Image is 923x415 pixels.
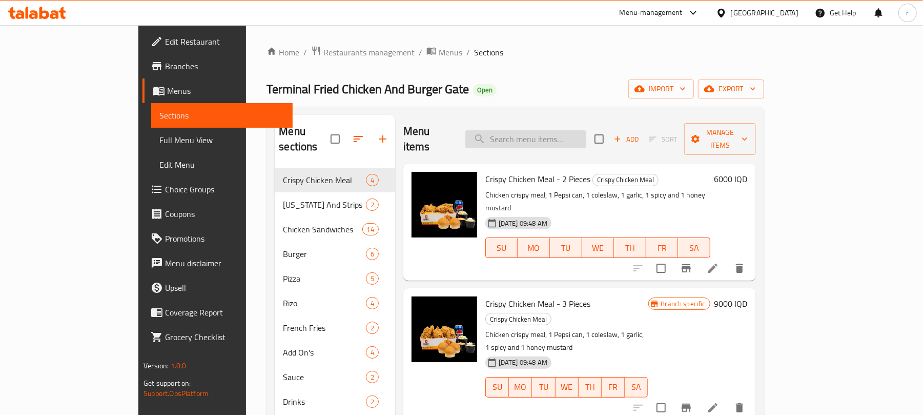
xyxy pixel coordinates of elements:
[366,322,379,334] div: items
[346,127,371,151] span: Sort sections
[142,54,293,78] a: Branches
[474,46,503,58] span: Sections
[142,29,293,54] a: Edit Restaurant
[143,387,209,400] a: Support.OpsPlatform
[513,380,528,394] span: MO
[412,297,477,362] img: Crispy Chicken Meal - 3 Pieces
[586,241,610,255] span: WE
[266,77,469,101] span: Terminal Fried Chicken And Burger Gate
[727,256,752,281] button: delete
[485,377,509,398] button: SU
[165,183,284,195] span: Choice Groups
[536,380,551,394] span: TU
[142,226,293,251] a: Promotions
[275,192,395,217] div: [US_STATE] And Strips2
[275,242,395,266] div: Burger6
[682,241,706,255] span: SA
[629,380,644,394] span: SA
[698,80,764,98] button: export
[275,340,395,365] div: Add On's4
[485,296,590,311] span: Crispy Chicken Meal - 3 Pieces
[646,238,679,258] button: FR
[366,396,379,408] div: items
[731,7,798,18] div: [GEOGRAPHIC_DATA]
[142,325,293,349] a: Grocery Checklist
[692,126,747,152] span: Manage items
[266,46,764,59] nav: breadcrumb
[371,127,395,151] button: Add section
[657,299,710,309] span: Branch specific
[678,238,710,258] button: SA
[279,124,331,154] h2: Menu sections
[165,60,284,72] span: Branches
[714,172,748,186] h6: 6000 IQD
[275,389,395,414] div: Drinks2
[159,159,284,171] span: Edit Menu
[366,175,378,185] span: 4
[323,46,415,58] span: Restaurants management
[142,177,293,202] a: Choice Groups
[592,174,659,186] div: Crispy Chicken Meal
[283,174,365,186] span: Crispy Chicken Meal
[366,299,378,308] span: 4
[275,315,395,340] div: French Fries2
[714,297,748,311] h6: 9000 IQD
[366,199,379,211] div: items
[142,78,293,103] a: Menus
[275,266,395,291] div: Pizza5
[643,131,684,147] span: Select section first
[283,346,365,359] span: Add On's
[366,272,379,285] div: items
[495,358,551,367] span: [DATE] 09:48 AM
[366,346,379,359] div: items
[283,297,365,309] div: Rizo
[366,348,378,358] span: 4
[612,133,640,145] span: Add
[283,272,365,285] span: Pizza
[275,291,395,315] div: Rizo4
[485,171,590,187] span: Crispy Chicken Meal - 2 Pieces
[906,7,909,18] span: r
[159,109,284,122] span: Sections
[283,396,365,408] span: Drinks
[283,199,365,211] span: [US_STATE] And Strips
[518,238,550,258] button: MO
[628,80,694,98] button: import
[556,377,579,398] button: WE
[283,199,365,211] div: Kentucky And Strips
[151,128,293,152] a: Full Menu View
[473,84,497,96] div: Open
[684,123,755,155] button: Manage items
[560,380,575,394] span: WE
[486,313,551,325] span: Crispy Chicken Meal
[706,83,756,95] span: export
[426,46,462,59] a: Menus
[495,219,551,228] span: [DATE] 09:48 AM
[439,46,462,58] span: Menus
[165,282,284,294] span: Upsell
[165,306,284,319] span: Coverage Report
[143,377,191,390] span: Get support on:
[707,402,719,414] a: Edit menu item
[465,130,586,148] input: search
[366,323,378,333] span: 2
[275,217,395,242] div: Chicken Sandwiches14
[283,371,365,383] span: Sauce
[707,262,719,274] a: Edit menu item
[142,202,293,226] a: Coupons
[490,380,505,394] span: SU
[366,371,379,383] div: items
[366,200,378,210] span: 2
[490,241,514,255] span: SU
[142,275,293,300] a: Upsell
[283,248,365,260] span: Burger
[403,124,453,154] h2: Menu items
[554,241,578,255] span: TU
[165,232,284,245] span: Promotions
[650,258,672,279] span: Select to update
